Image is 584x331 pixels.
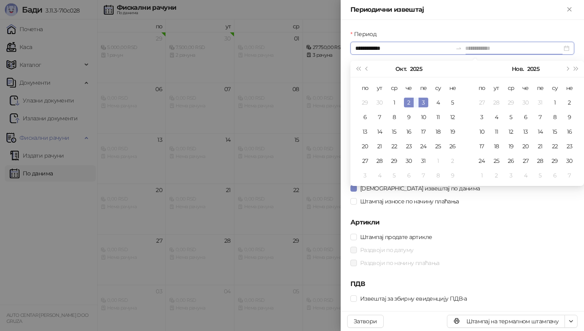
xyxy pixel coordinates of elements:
div: 12 [506,127,516,137]
th: ср [504,81,518,95]
td: 2025-10-21 [372,139,387,154]
th: пе [533,81,547,95]
td: 2025-12-07 [562,168,577,183]
td: 2025-12-02 [489,168,504,183]
button: Изабери месец [512,61,524,77]
span: Извештај за збирну евиденцију ПДВ-а [357,294,470,303]
td: 2025-11-27 [518,154,533,168]
div: 29 [360,98,370,107]
td: 2025-11-05 [504,110,518,124]
td: 2025-10-26 [445,139,460,154]
td: 2025-11-21 [533,139,547,154]
div: 5 [389,171,399,180]
div: 19 [448,127,457,137]
div: 29 [389,156,399,166]
div: 14 [375,127,384,137]
div: 5 [506,112,516,122]
td: 2025-10-30 [401,154,416,168]
div: 28 [492,98,501,107]
div: 24 [419,141,428,151]
div: 2 [565,98,574,107]
div: 7 [565,171,574,180]
td: 2025-10-07 [372,110,387,124]
td: 2025-11-24 [474,154,489,168]
th: по [474,81,489,95]
div: 15 [389,127,399,137]
div: 1 [477,171,487,180]
div: 4 [492,112,501,122]
td: 2025-10-31 [416,154,431,168]
div: 1 [433,156,443,166]
td: 2025-11-30 [562,154,577,168]
button: Изабери годину [527,61,539,77]
td: 2025-11-01 [547,95,562,110]
td: 2025-11-20 [518,139,533,154]
td: 2025-12-03 [504,168,518,183]
div: 11 [433,112,443,122]
span: to [455,45,462,51]
div: 16 [404,127,414,137]
div: 11 [492,127,501,137]
div: 1 [550,98,560,107]
th: че [401,81,416,95]
div: 23 [565,141,574,151]
div: 9 [404,112,414,122]
div: 27 [477,98,487,107]
div: 2 [492,171,501,180]
th: ут [372,81,387,95]
div: 31 [419,156,428,166]
td: 2025-10-12 [445,110,460,124]
td: 2025-11-15 [547,124,562,139]
span: Штампај продате артикле [357,233,435,241]
button: Претходна година (Control + left) [354,61,363,77]
th: не [562,81,577,95]
div: 28 [535,156,545,166]
div: 27 [521,156,530,166]
td: 2025-10-05 [445,95,460,110]
div: 26 [506,156,516,166]
div: 6 [550,171,560,180]
div: 19 [506,141,516,151]
td: 2025-11-14 [533,124,547,139]
div: 3 [360,171,370,180]
td: 2025-11-04 [489,110,504,124]
button: Штампај на термалном штампачу [447,315,565,328]
td: 2025-11-13 [518,124,533,139]
div: 9 [565,112,574,122]
div: 23 [404,141,414,151]
div: 30 [404,156,414,166]
td: 2025-11-29 [547,154,562,168]
div: 8 [550,112,560,122]
div: 13 [521,127,530,137]
div: 20 [521,141,530,151]
div: 7 [419,171,428,180]
div: 4 [521,171,530,180]
td: 2025-10-23 [401,139,416,154]
th: по [358,81,372,95]
th: су [431,81,445,95]
div: 24 [477,156,487,166]
span: Раздвоји по датуму [357,246,417,254]
th: че [518,81,533,95]
td: 2025-11-06 [518,110,533,124]
td: 2025-12-05 [533,168,547,183]
td: 2025-11-12 [504,124,518,139]
td: 2025-10-03 [416,95,431,110]
td: 2025-10-28 [372,154,387,168]
td: 2025-10-04 [431,95,445,110]
div: 21 [375,141,384,151]
div: 30 [565,156,574,166]
div: 4 [375,171,384,180]
span: Раздвоји по начину плаћања [357,258,442,267]
div: 21 [535,141,545,151]
div: 25 [433,141,443,151]
td: 2025-11-03 [358,168,372,183]
td: 2025-10-13 [358,124,372,139]
td: 2025-10-11 [431,110,445,124]
td: 2025-10-10 [416,110,431,124]
td: 2025-11-23 [562,139,577,154]
div: 4 [433,98,443,107]
td: 2025-11-08 [431,168,445,183]
td: 2025-10-15 [387,124,401,139]
div: 1 [389,98,399,107]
